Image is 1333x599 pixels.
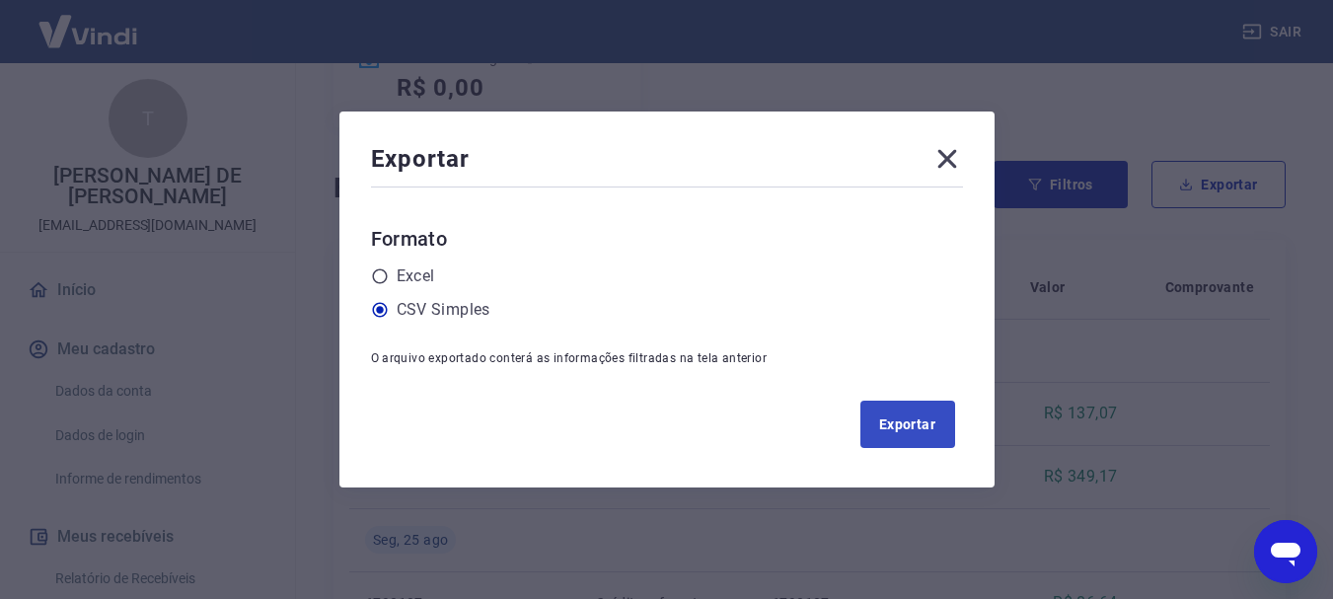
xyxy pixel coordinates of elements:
[397,264,435,288] label: Excel
[371,223,963,255] h6: Formato
[397,298,490,322] label: CSV Simples
[371,351,768,365] span: O arquivo exportado conterá as informações filtradas na tela anterior
[1254,520,1317,583] iframe: Botão para abrir a janela de mensagens
[860,401,955,448] button: Exportar
[371,143,963,183] div: Exportar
